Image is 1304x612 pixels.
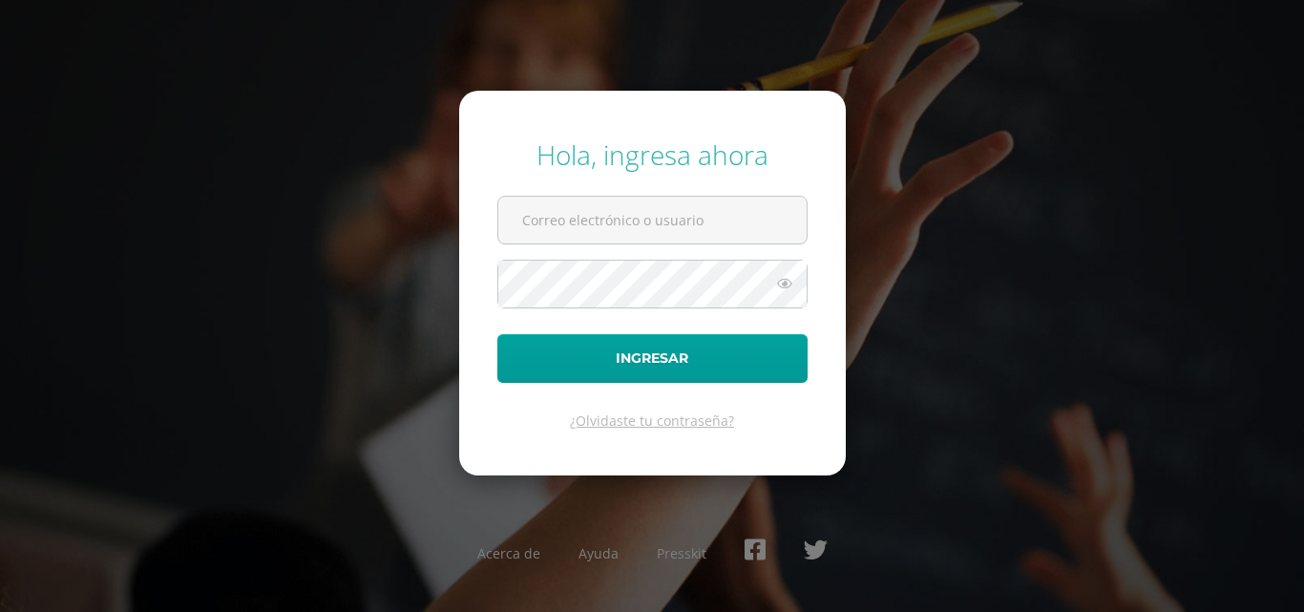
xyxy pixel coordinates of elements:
[578,544,619,562] a: Ayuda
[657,544,706,562] a: Presskit
[497,334,808,383] button: Ingresar
[497,137,808,173] div: Hola, ingresa ahora
[570,412,734,430] a: ¿Olvidaste tu contraseña?
[498,197,807,243] input: Correo electrónico o usuario
[477,544,540,562] a: Acerca de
